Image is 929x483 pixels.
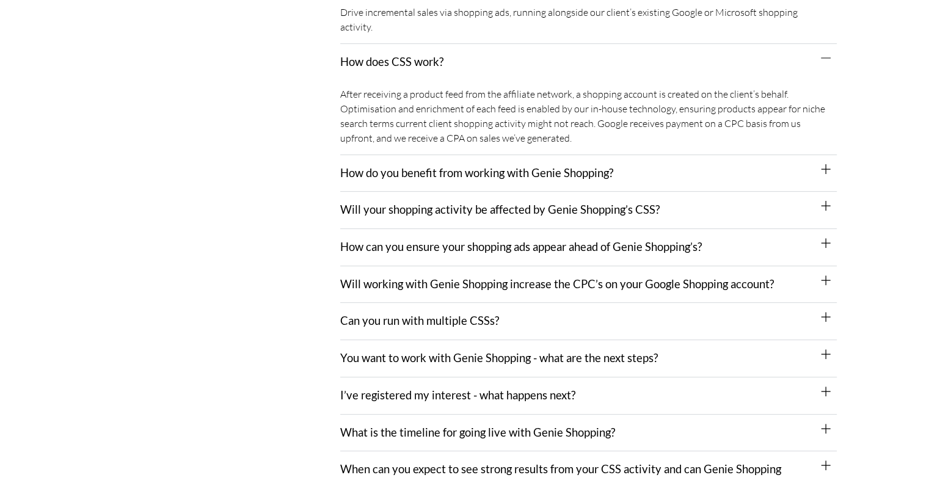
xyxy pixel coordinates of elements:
[340,192,837,229] div: Will your shopping activity be affected by Genie Shopping’s CSS?
[340,314,499,327] a: Can you run with multiple CSSs?
[340,81,837,155] div: How does CSS work?
[340,229,837,266] div: How can you ensure your shopping ads appear ahead of Genie Shopping’s?
[340,277,774,291] a: Will working with Genie Shopping increase the CPC’s on your Google Shopping account?
[340,388,575,402] a: I’ve registered my interest - what happens next?
[340,340,837,377] div: You want to work with Genie Shopping - what are the next steps?
[340,351,658,365] a: You want to work with Genie Shopping - what are the next steps?
[340,166,613,180] a: How do you benefit from working with Genie Shopping?
[340,266,837,303] div: Will working with Genie Shopping increase the CPC’s on your Google Shopping account?
[340,377,837,415] div: I’ve registered my interest - what happens next?
[340,44,837,81] div: How does CSS work?
[340,240,702,253] a: How can you ensure your shopping ads appear ahead of Genie Shopping’s?
[340,303,837,340] div: Can you run with multiple CSSs?
[340,155,837,192] div: How do you benefit from working with Genie Shopping?
[340,203,660,216] a: Will your shopping activity be affected by Genie Shopping’s CSS?
[340,55,443,68] a: How does CSS work?
[340,426,615,439] a: What is the timeline for going live with Genie Shopping?
[340,415,837,452] div: What is the timeline for going live with Genie Shopping?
